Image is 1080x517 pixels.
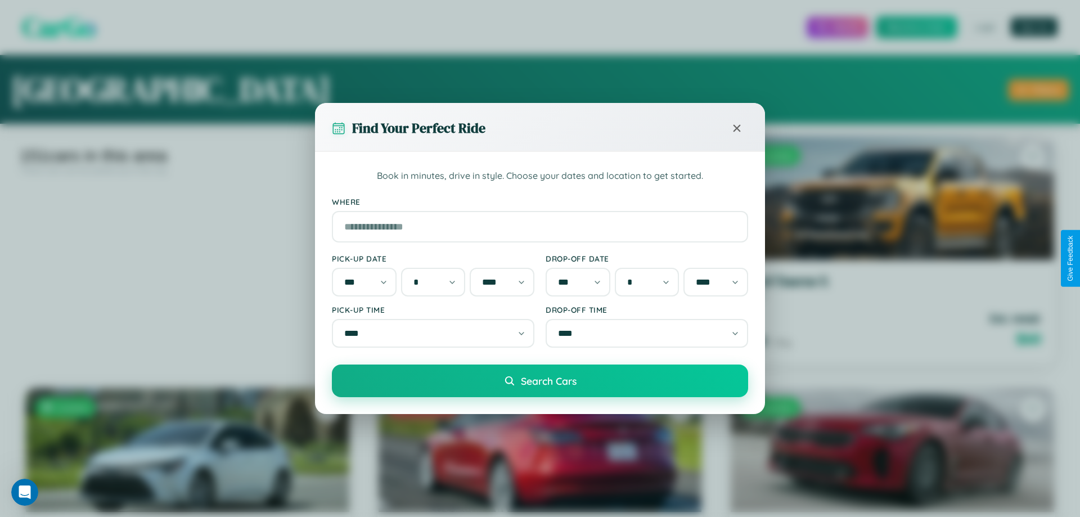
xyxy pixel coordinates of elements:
label: Drop-off Date [546,254,748,263]
label: Pick-up Date [332,254,534,263]
h3: Find Your Perfect Ride [352,119,485,137]
label: Where [332,197,748,206]
span: Search Cars [521,375,577,387]
p: Book in minutes, drive in style. Choose your dates and location to get started. [332,169,748,183]
button: Search Cars [332,365,748,397]
label: Drop-off Time [546,305,748,314]
label: Pick-up Time [332,305,534,314]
